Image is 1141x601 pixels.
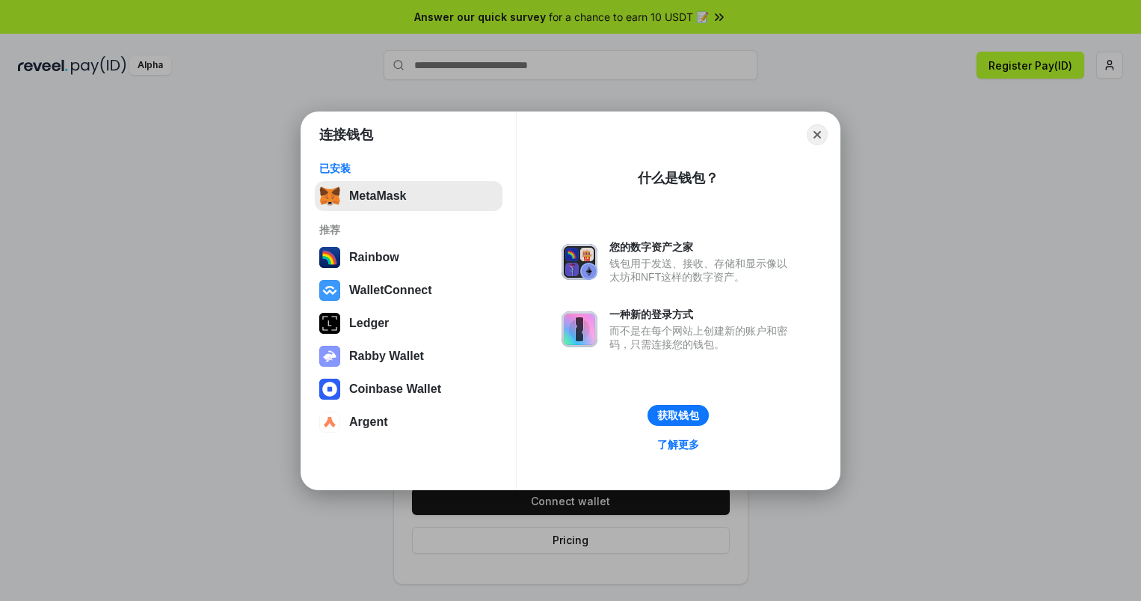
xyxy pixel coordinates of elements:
div: Coinbase Wallet [349,382,441,396]
div: 获取钱包 [657,409,699,422]
div: Rainbow [349,251,399,264]
img: svg+xml,%3Csvg%20xmlns%3D%22http%3A%2F%2Fwww.w3.org%2F2000%2Fsvg%22%20fill%3D%22none%22%20viewBox... [562,244,597,280]
button: Argent [315,407,502,437]
button: Close [807,124,828,145]
img: svg+xml,%3Csvg%20width%3D%22120%22%20height%3D%22120%22%20viewBox%3D%220%200%20120%20120%22%20fil... [319,247,340,268]
img: svg+xml,%3Csvg%20xmlns%3D%22http%3A%2F%2Fwww.w3.org%2F2000%2Fsvg%22%20fill%3D%22none%22%20viewBox... [562,311,597,347]
button: Rabby Wallet [315,341,502,371]
div: 推荐 [319,223,498,237]
a: 了解更多 [648,435,708,454]
div: Ledger [349,317,389,330]
button: Rainbow [315,242,502,272]
img: svg+xml,%3Csvg%20width%3D%2228%22%20height%3D%2228%22%20viewBox%3D%220%200%2028%2028%22%20fill%3D... [319,280,340,301]
button: 获取钱包 [648,405,709,426]
h1: 连接钱包 [319,126,373,144]
img: svg+xml,%3Csvg%20width%3D%2228%22%20height%3D%2228%22%20viewBox%3D%220%200%2028%2028%22%20fill%3D... [319,412,340,433]
div: 什么是钱包？ [638,169,719,187]
img: svg+xml,%3Csvg%20width%3D%2228%22%20height%3D%2228%22%20viewBox%3D%220%200%2028%2028%22%20fill%3D... [319,379,340,400]
img: svg+xml,%3Csvg%20xmlns%3D%22http%3A%2F%2Fwww.w3.org%2F2000%2Fsvg%22%20width%3D%2228%22%20height%3... [319,313,340,334]
div: 一种新的登录方式 [609,308,795,321]
div: Rabby Wallet [349,350,424,363]
img: svg+xml,%3Csvg%20fill%3D%22none%22%20height%3D%2233%22%20viewBox%3D%220%200%2035%2033%22%20width%... [319,186,340,207]
img: svg+xml,%3Csvg%20xmlns%3D%22http%3A%2F%2Fwww.w3.org%2F2000%2Fsvg%22%20fill%3D%22none%22%20viewBox... [319,346,340,367]
div: WalletConnect [349,284,432,297]
button: WalletConnect [315,275,502,305]
div: 已安装 [319,162,498,175]
div: 您的数字资产之家 [609,240,795,254]
button: Coinbase Wallet [315,374,502,404]
div: 钱包用于发送、接收、存储和显示像以太坊和NFT这样的数字资产。 [609,257,795,284]
div: MetaMask [349,189,406,203]
div: 而不是在每个网站上创建新的账户和密码，只需连接您的钱包。 [609,324,795,351]
button: Ledger [315,308,502,338]
div: 了解更多 [657,438,699,451]
div: Argent [349,415,388,429]
button: MetaMask [315,181,502,211]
